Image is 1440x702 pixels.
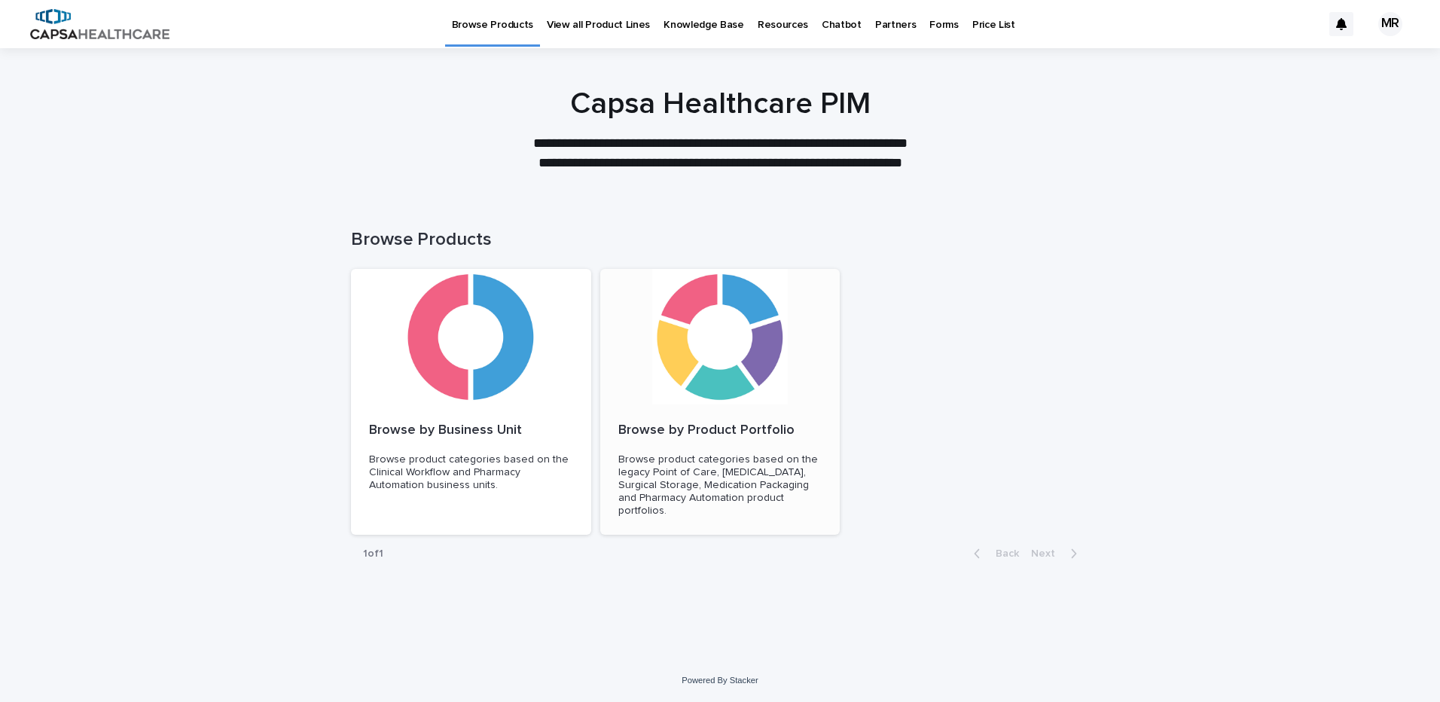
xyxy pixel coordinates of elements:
p: Browse product categories based on the Clinical Workflow and Pharmacy Automation business units. [369,453,573,491]
p: Browse by Product Portfolio [618,423,822,439]
button: Back [962,547,1025,560]
p: 1 of 1 [351,536,395,572]
span: Back [987,548,1019,559]
img: B5p4sRfuTuC72oLToeu7 [30,9,169,39]
h1: Capsa Healthcare PIM [351,86,1089,122]
p: Browse by Business Unit [369,423,573,439]
a: Powered By Stacker [682,676,758,685]
span: Next [1031,548,1064,559]
a: Browse by Business UnitBrowse product categories based on the Clinical Workflow and Pharmacy Auto... [351,269,591,536]
h1: Browse Products [351,229,1089,251]
button: Next [1025,547,1089,560]
div: MR [1378,12,1402,36]
p: Browse product categories based on the legacy Point of Care, [MEDICAL_DATA], Surgical Storage, Me... [618,453,822,517]
a: Browse by Product PortfolioBrowse product categories based on the legacy Point of Care, [MEDICAL_... [600,269,841,536]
